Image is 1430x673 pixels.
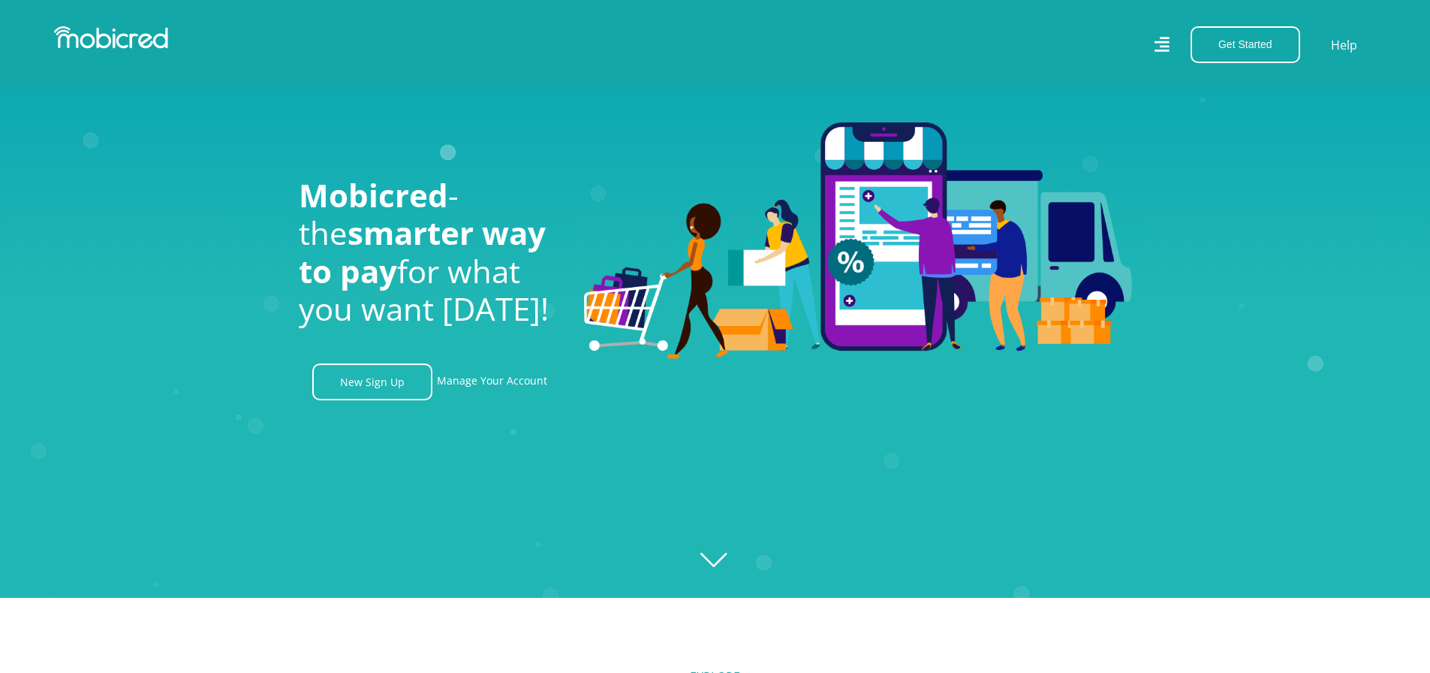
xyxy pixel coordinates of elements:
[299,211,546,291] span: smarter way to pay
[437,364,547,400] a: Manage Your Account
[1191,26,1300,63] button: Get Started
[1330,35,1358,55] a: Help
[54,26,168,49] img: Mobicred
[584,122,1132,360] img: Welcome to Mobicred
[312,364,432,400] a: New Sign Up
[299,177,561,328] h1: - the for what you want [DATE]!
[299,174,448,216] span: Mobicred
